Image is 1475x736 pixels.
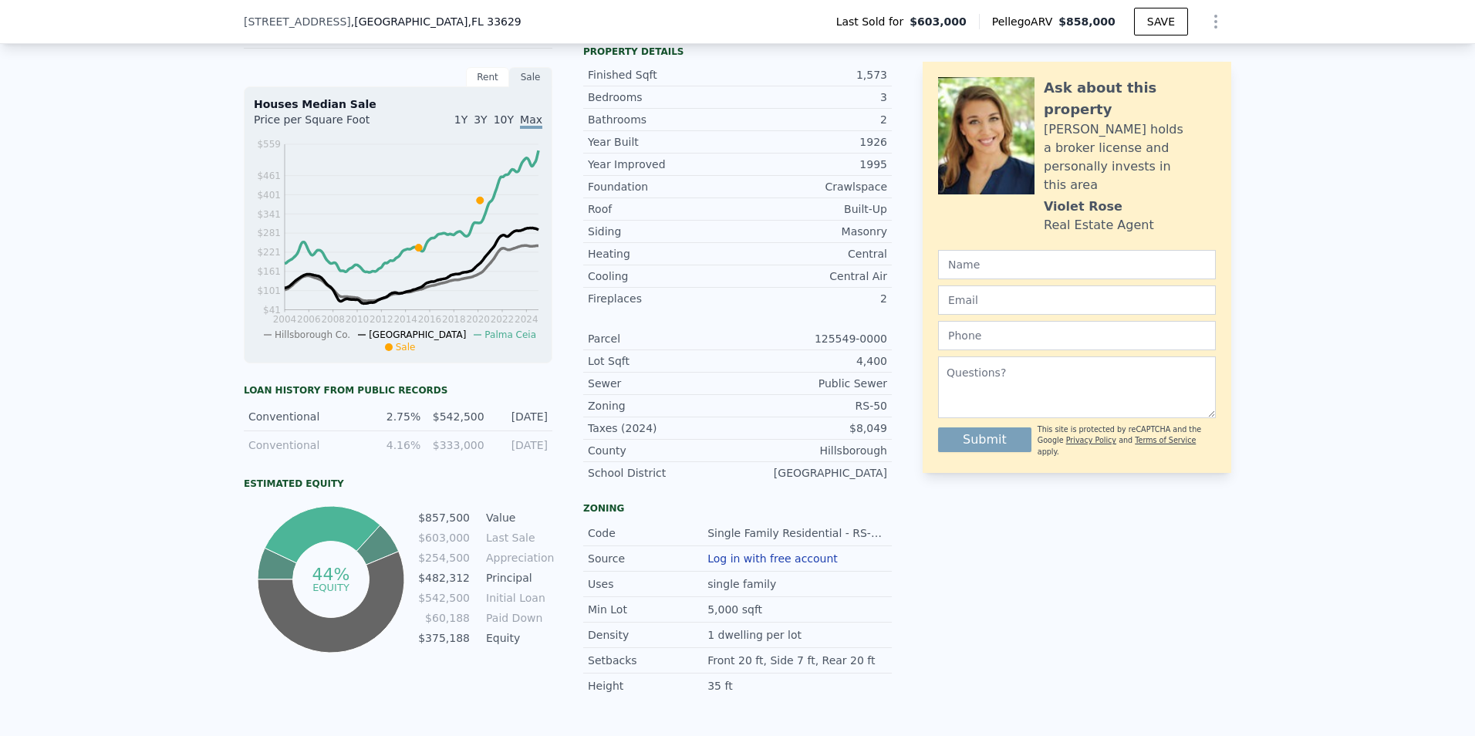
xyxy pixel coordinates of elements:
[737,398,887,414] div: RS-50
[992,14,1059,29] span: Pellego ARV
[273,314,297,325] tspan: 2004
[257,228,281,238] tspan: $281
[707,602,765,617] div: 5,000 sqft
[483,549,552,566] td: Appreciation
[321,314,345,325] tspan: 2008
[346,314,370,325] tspan: 2010
[351,14,521,29] span: , [GEOGRAPHIC_DATA]
[366,409,420,424] div: 2.75%
[588,201,737,217] div: Roof
[509,67,552,87] div: Sale
[737,291,887,306] div: 2
[707,627,805,643] div: 1 dwelling per lot
[588,627,707,643] div: Density
[483,569,552,586] td: Principal
[588,179,737,194] div: Foundation
[588,376,737,391] div: Sewer
[737,353,887,369] div: 4,400
[430,437,484,453] div: $333,000
[297,314,321,325] tspan: 2006
[483,509,552,526] td: Value
[417,630,471,647] td: $375,188
[248,409,357,424] div: Conventional
[588,331,737,346] div: Parcel
[1200,6,1231,37] button: Show Options
[248,437,357,453] div: Conventional
[254,112,398,137] div: Price per Square Foot
[430,409,484,424] div: $542,500
[1044,198,1122,216] div: Violet Rose
[588,67,737,83] div: Finished Sqft
[484,329,536,340] span: Palma Ceia
[737,246,887,262] div: Central
[588,157,737,172] div: Year Improved
[466,314,490,325] tspan: 2020
[483,630,552,647] td: Equity
[588,134,737,150] div: Year Built
[588,602,707,617] div: Min Lot
[257,190,281,201] tspan: $401
[244,384,552,397] div: Loan history from public records
[396,342,416,353] span: Sale
[737,331,887,346] div: 125549-0000
[257,170,281,181] tspan: $461
[737,157,887,172] div: 1995
[393,314,417,325] tspan: 2014
[938,285,1216,315] input: Email
[418,314,442,325] tspan: 2016
[583,502,892,515] div: Zoning
[583,46,892,58] div: Property details
[494,437,548,453] div: [DATE]
[1066,436,1116,444] a: Privacy Policy
[588,551,707,566] div: Source
[257,266,281,277] tspan: $161
[707,552,838,565] button: Log in with free account
[938,427,1031,452] button: Submit
[588,678,707,694] div: Height
[366,437,420,453] div: 4.16%
[737,224,887,239] div: Masonry
[588,653,707,668] div: Setbacks
[515,314,538,325] tspan: 2024
[454,113,467,126] span: 1Y
[244,14,351,29] span: [STREET_ADDRESS]
[257,285,281,296] tspan: $101
[257,247,281,258] tspan: $221
[1038,424,1216,457] div: This site is protected by reCAPTCHA and the Google and apply.
[836,14,910,29] span: Last Sold for
[254,96,542,112] div: Houses Median Sale
[312,565,349,584] tspan: 44%
[707,525,887,541] div: Single Family Residential - RS-50
[483,589,552,606] td: Initial Loan
[588,224,737,239] div: Siding
[417,589,471,606] td: $542,500
[1044,120,1216,194] div: [PERSON_NAME] holds a broker license and personally invests in this area
[588,398,737,414] div: Zoning
[737,134,887,150] div: 1926
[275,329,350,340] span: Hillsborough Co.
[257,139,281,150] tspan: $559
[737,179,887,194] div: Crawlspace
[588,112,737,127] div: Bathrooms
[707,653,878,668] div: Front 20 ft, Side 7 ft, Rear 20 ft
[737,112,887,127] div: 2
[466,67,509,87] div: Rent
[588,525,707,541] div: Code
[312,581,349,593] tspan: equity
[417,569,471,586] td: $482,312
[938,321,1216,350] input: Phone
[520,113,542,129] span: Max
[369,329,466,340] span: [GEOGRAPHIC_DATA]
[910,14,967,29] span: $603,000
[588,443,737,458] div: County
[707,576,779,592] div: single family
[474,113,487,126] span: 3Y
[483,609,552,626] td: Paid Down
[244,478,552,490] div: Estimated Equity
[417,609,471,626] td: $60,188
[491,314,515,325] tspan: 2022
[1044,216,1154,235] div: Real Estate Agent
[737,89,887,105] div: 3
[1134,8,1188,35] button: SAVE
[370,314,393,325] tspan: 2012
